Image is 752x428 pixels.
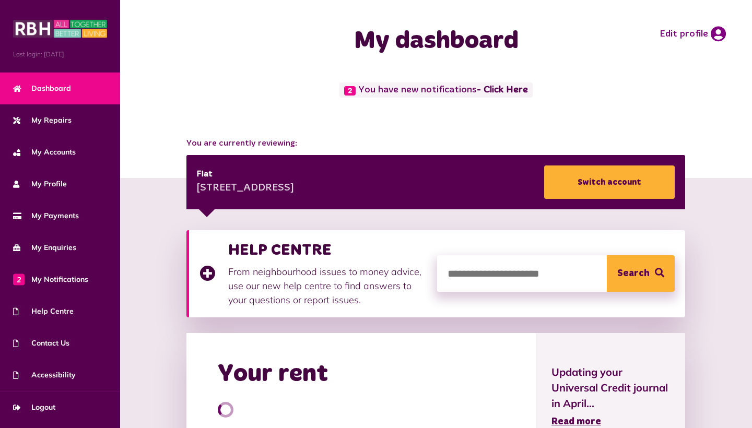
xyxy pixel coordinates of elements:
span: Read more [551,417,601,426]
span: My Notifications [13,274,88,285]
div: Flat [197,168,294,181]
h2: Your rent [218,359,328,389]
span: Dashboard [13,83,71,94]
span: My Payments [13,210,79,221]
span: Updating your Universal Credit journal in April... [551,364,669,411]
span: 2 [344,86,356,96]
span: 2 [13,274,25,285]
span: You are currently reviewing: [186,137,685,150]
span: Logout [13,402,55,413]
h3: HELP CENTRE [228,241,427,259]
h1: My dashboard [289,26,584,56]
span: Search [617,255,650,292]
p: From neighbourhood issues to money advice, use our new help centre to find answers to your questi... [228,265,427,307]
span: My Accounts [13,147,76,158]
span: My Repairs [13,115,72,126]
a: Switch account [544,165,675,199]
span: Contact Us [13,338,69,349]
a: Edit profile [660,26,726,42]
span: Accessibility [13,370,76,381]
img: MyRBH [13,18,107,39]
button: Search [607,255,675,292]
span: My Enquiries [13,242,76,253]
div: [STREET_ADDRESS] [197,181,294,196]
span: Help Centre [13,306,74,317]
span: You have new notifications [339,82,532,98]
span: My Profile [13,179,67,189]
span: Last login: [DATE] [13,50,107,59]
a: - Click Here [477,86,528,95]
